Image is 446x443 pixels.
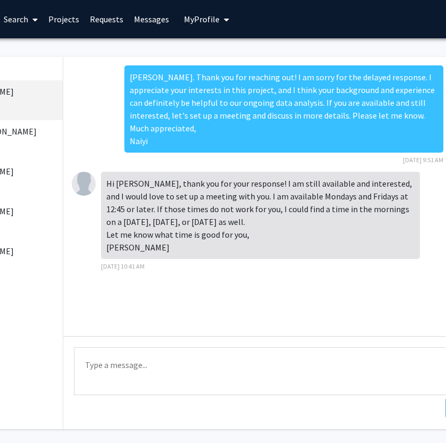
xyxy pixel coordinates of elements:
[124,65,443,153] div: [PERSON_NAME]. Thank you for reaching out! I am sorry for the delayed response. I appreciate your...
[101,172,420,259] div: Hi [PERSON_NAME], thank you for your response! I am still available and interested, and I would l...
[43,1,85,38] a: Projects
[101,262,145,270] span: [DATE] 10:41 AM
[403,156,443,164] span: [DATE] 9:51 AM
[85,1,129,38] a: Requests
[8,395,45,435] iframe: Chat
[129,1,174,38] a: Messages
[184,14,220,24] span: My Profile
[72,172,96,196] img: Lily Beckerman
